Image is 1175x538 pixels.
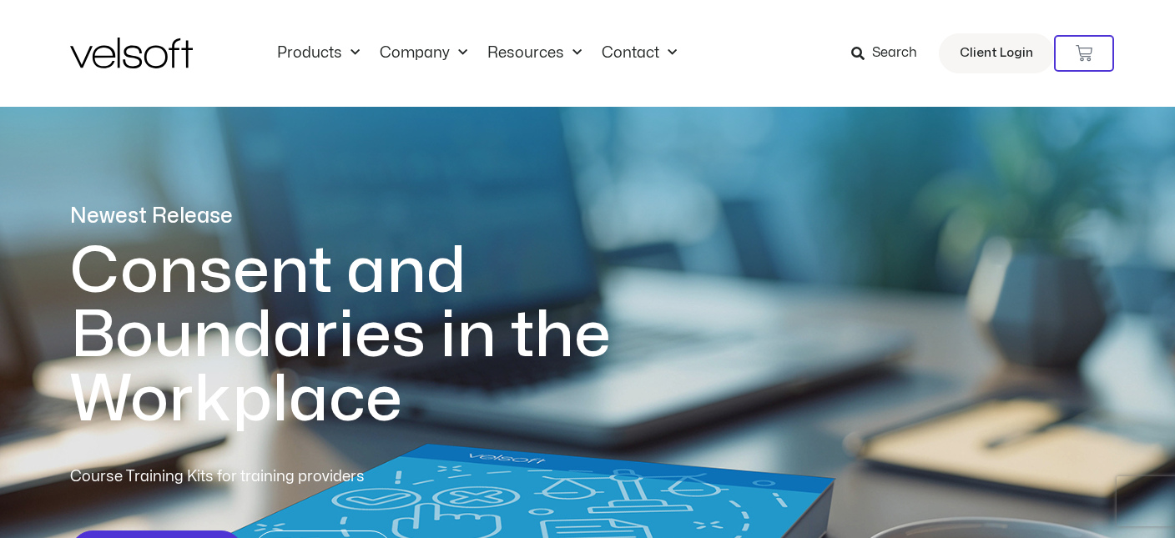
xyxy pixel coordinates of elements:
a: ResourcesMenu Toggle [477,44,592,63]
p: Course Training Kits for training providers [70,465,486,489]
span: Client Login [960,43,1033,64]
a: ProductsMenu Toggle [267,44,370,63]
span: Search [872,43,917,64]
nav: Menu [267,44,687,63]
img: Velsoft Training Materials [70,38,193,68]
a: ContactMenu Toggle [592,44,687,63]
a: Client Login [939,33,1054,73]
p: Newest Release [70,202,679,231]
a: CompanyMenu Toggle [370,44,477,63]
h1: Consent and Boundaries in the Workplace [70,239,679,432]
a: Search [851,39,929,68]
